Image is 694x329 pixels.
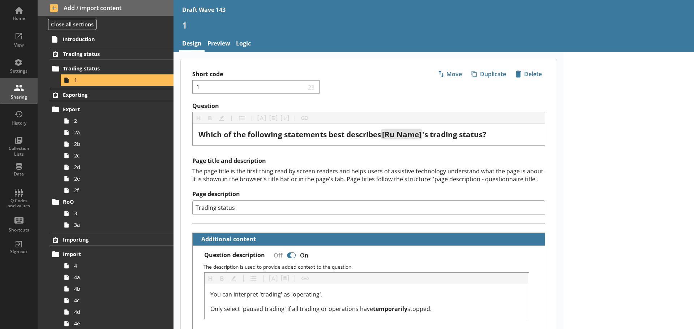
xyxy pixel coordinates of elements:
[61,283,173,295] a: 4b
[6,198,31,209] div: Q Codes and values
[63,91,152,98] span: Exporting
[210,305,373,313] span: Only select 'paused trading' if all trading or operations have
[63,51,152,57] span: Trading status
[6,94,31,100] div: Sharing
[268,249,286,261] div: Off
[6,146,31,157] div: Collection Lists
[382,129,421,139] span: [Ru Name]
[74,140,155,147] span: 2b
[6,68,31,74] div: Settings
[50,234,173,246] a: Importing
[63,198,152,205] span: RoO
[61,295,173,306] a: 4c
[61,115,173,127] a: 2
[210,290,322,298] span: You can interpret 'trading' as 'operating'.
[74,77,155,83] span: 1
[6,42,31,48] div: View
[6,171,31,177] div: Data
[468,68,509,80] button: Duplicate
[435,68,465,80] span: Move
[198,130,539,139] div: Question
[205,36,233,52] a: Preview
[512,68,545,80] button: Delete
[204,251,265,259] label: Question description
[192,102,545,110] label: Question
[74,129,155,136] span: 2a
[74,221,155,228] span: 3a
[182,6,226,14] div: Draft Wave 143
[192,190,545,198] label: Page description
[50,48,173,60] a: Trading status
[407,305,432,313] span: stopped.
[50,248,173,260] a: Import
[61,161,173,173] a: 2d
[6,227,31,233] div: Shortcuts
[50,104,173,115] a: Export
[61,219,173,231] a: 3a
[38,89,173,231] li: ExportingExport22a2b2c2d2e2fRoO33a
[61,127,173,138] a: 2a
[61,150,173,161] a: 2c
[53,196,173,231] li: RoO33a
[74,308,155,315] span: 4d
[38,48,173,86] li: Trading statusTrading status1
[63,251,152,257] span: Import
[61,208,173,219] a: 3
[74,262,155,269] span: 4
[204,263,539,270] p: The description is used to provide added context to the question.
[6,16,31,21] div: Home
[74,274,155,281] span: 4a
[63,36,152,43] span: Introduction
[422,129,486,139] span: 's trading status?
[63,65,152,72] span: Trading status
[192,70,369,78] label: Short code
[373,305,407,313] span: temporarily
[61,260,173,272] a: 4
[192,157,545,165] h2: Page title and description
[74,297,155,304] span: 4c
[182,20,685,31] h1: 1
[50,4,162,12] span: Add / import content
[434,68,465,80] button: Move
[74,320,155,327] span: 4e
[179,36,205,52] a: Design
[307,83,317,90] span: 23
[50,89,173,101] a: Exporting
[61,173,173,185] a: 2e
[74,175,155,182] span: 2e
[74,152,155,159] span: 2c
[61,306,173,318] a: 4d
[74,285,155,292] span: 4b
[49,33,173,45] a: Introduction
[63,106,152,113] span: Export
[61,185,173,196] a: 2f
[74,117,155,124] span: 2
[50,196,173,208] a: RoO
[6,249,31,255] div: Sign out
[53,63,173,86] li: Trading status1
[74,210,155,217] span: 3
[63,236,152,243] span: Importing
[61,138,173,150] a: 2b
[53,104,173,196] li: Export22a2b2c2d2e2f
[74,164,155,170] span: 2d
[6,120,31,126] div: History
[50,63,173,74] a: Trading status
[48,19,97,30] button: Close all sections
[297,249,314,261] div: On
[61,74,173,86] a: 1
[196,233,257,246] button: Additional content
[61,272,173,283] a: 4a
[74,187,155,194] span: 2f
[198,129,381,139] span: Which of the following statements best describes
[192,167,545,183] div: The page title is the first thing read by screen readers and helps users of assistive technology ...
[233,36,254,52] a: Logic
